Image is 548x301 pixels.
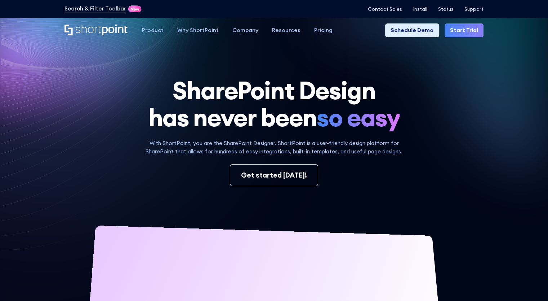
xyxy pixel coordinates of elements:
a: Get started [DATE]! [230,164,318,186]
a: Company [226,23,265,37]
a: Schedule Demo [385,23,439,37]
a: Status [438,6,454,12]
a: Home [64,25,128,36]
a: Support [464,6,484,12]
a: Install [413,6,427,12]
div: Why ShortPoint [177,26,219,35]
a: Why ShortPoint [170,23,226,37]
div: Product [142,26,164,35]
div: Company [232,26,258,35]
a: Pricing [307,23,339,37]
div: Resources [272,26,300,35]
iframe: Chat Widget [512,266,548,301]
a: Product [135,23,170,37]
div: Pricing [314,26,333,35]
a: Resources [265,23,307,37]
a: Contact Sales [368,6,402,12]
a: Search & Filter Toolbar [64,5,126,13]
h1: SharePoint Design has never been [64,77,484,131]
span: so easy [317,104,400,131]
p: With ShortPoint, you are the SharePoint Designer. ShortPoint is a user-friendly design platform f... [135,139,413,156]
a: Start Trial [445,23,484,37]
div: Get started [DATE]! [241,170,307,180]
